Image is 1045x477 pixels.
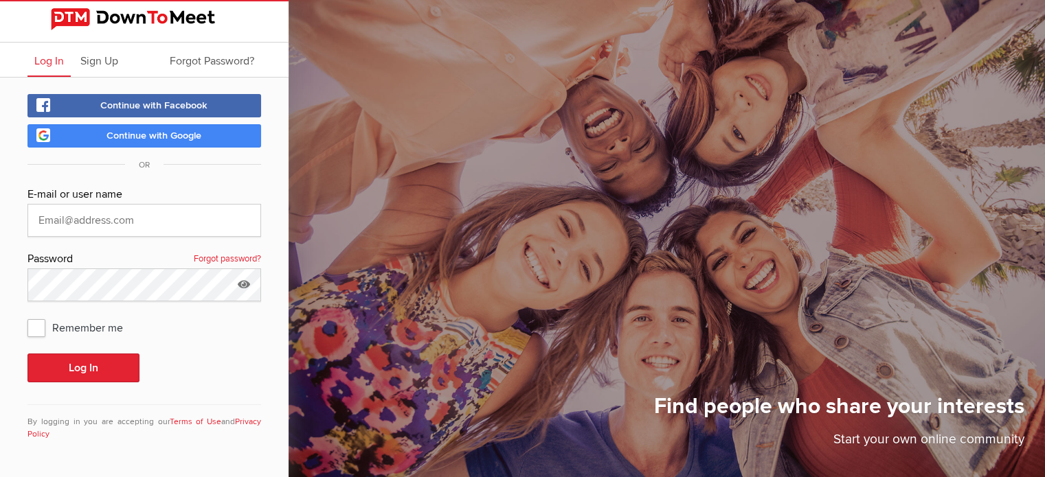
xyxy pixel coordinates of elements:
[106,130,201,141] span: Continue with Google
[163,43,261,77] a: Forgot Password?
[100,100,207,111] span: Continue with Facebook
[51,8,238,30] img: DownToMeet
[27,353,139,382] button: Log In
[27,204,261,237] input: Email@address.com
[27,124,261,148] a: Continue with Google
[74,43,125,77] a: Sign Up
[27,43,71,77] a: Log In
[27,315,137,340] span: Remember me
[27,186,261,204] div: E-mail or user name
[125,160,164,170] span: OR
[27,251,261,268] div: Password
[170,417,222,427] a: Terms of Use
[27,94,261,117] a: Continue with Facebook
[27,404,261,441] div: By logging in you are accepting our and
[170,54,254,68] span: Forgot Password?
[34,54,64,68] span: Log In
[80,54,118,68] span: Sign Up
[654,393,1024,430] h1: Find people who share your interests
[654,430,1024,456] p: Start your own online community
[194,251,261,268] a: Forgot password?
